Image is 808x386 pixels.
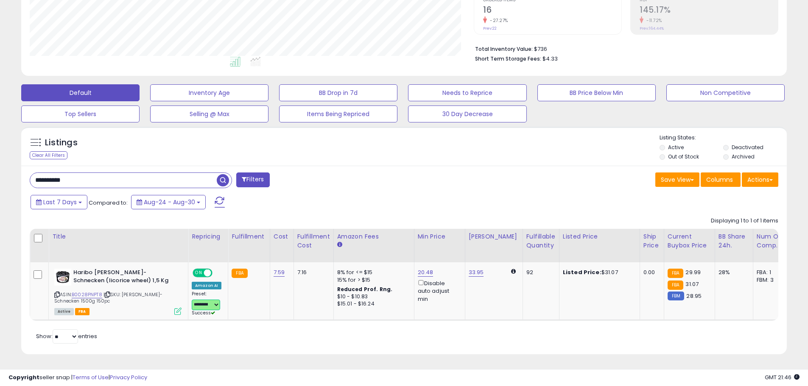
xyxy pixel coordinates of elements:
div: Fulfillment [232,232,266,241]
small: FBA [668,269,683,278]
a: Terms of Use [73,373,109,381]
label: Active [668,144,684,151]
b: Total Inventory Value: [475,45,533,53]
span: 28.95 [686,292,702,300]
small: Prev: 164.44% [640,26,664,31]
div: Displaying 1 to 1 of 1 items [711,217,778,225]
div: Disable auto adjust min [418,278,459,303]
label: Deactivated [732,144,763,151]
small: -27.27% [487,17,508,24]
div: Amazon AI [192,282,221,289]
li: $736 [475,43,772,53]
small: FBA [668,280,683,290]
button: Save View [655,172,699,187]
button: Items Being Repriced [279,106,397,122]
b: Short Term Storage Fees: [475,55,541,62]
div: $10 - $10.83 [337,293,408,300]
div: 7.16 [297,269,327,276]
span: Last 7 Days [43,198,77,206]
div: Preset: [192,291,221,316]
button: 30 Day Decrease [408,106,526,122]
div: $15.01 - $16.24 [337,300,408,308]
button: Default [21,84,140,101]
a: Privacy Policy [110,373,147,381]
b: Listed Price: [563,268,601,276]
button: BB Drop in 7d [279,84,397,101]
a: 7.59 [274,268,285,277]
small: Prev: 22 [483,26,497,31]
a: 33.95 [469,268,484,277]
button: Selling @ Max [150,106,268,122]
h2: 16 [483,5,621,17]
a: B0028PNPT8 [72,291,102,298]
div: Current Buybox Price [668,232,711,250]
button: Inventory Age [150,84,268,101]
div: seller snap | | [8,374,147,382]
p: Listing States: [660,134,787,142]
span: Show: entries [36,332,97,340]
small: FBA [232,269,247,278]
span: Compared to: [89,199,128,207]
div: $31.07 [563,269,633,276]
label: Out of Stock [668,153,699,160]
b: Reduced Prof. Rng. [337,286,393,293]
button: Non Competitive [666,84,785,101]
div: FBA: 1 [757,269,785,276]
strong: Copyright [8,373,39,381]
div: FBM: 3 [757,276,785,284]
a: 20.48 [418,268,433,277]
div: 92 [526,269,553,276]
div: Clear All Filters [30,151,67,159]
div: ASIN: [54,269,182,314]
div: BB Share 24h. [719,232,749,250]
span: 29.99 [685,268,701,276]
b: Haribo [PERSON_NAME]-Schnecken (licorice wheel) 1,5 Kg [73,269,176,286]
button: Columns [701,172,741,187]
span: ON [193,269,204,277]
button: BB Price Below Min [537,84,656,101]
small: -11.72% [643,17,662,24]
div: Title [52,232,185,241]
div: Num of Comp. [757,232,788,250]
div: 8% for <= $15 [337,269,408,276]
div: Listed Price [563,232,636,241]
div: [PERSON_NAME] [469,232,519,241]
small: FBM [668,292,684,300]
div: 15% for > $15 [337,276,408,284]
span: | SKU: [PERSON_NAME]-Schnecken 1500g 150pc [54,291,162,304]
div: 0.00 [643,269,657,276]
span: Success [192,310,215,316]
h2: 145.17% [640,5,778,17]
small: Amazon Fees. [337,241,342,249]
button: Top Sellers [21,106,140,122]
div: Amazon Fees [337,232,411,241]
span: Aug-24 - Aug-30 [144,198,195,206]
img: 51JaZ3Zr7DL._SL40_.jpg [54,269,71,286]
span: 31.07 [685,280,699,288]
span: 2025-09-7 21:46 GMT [765,373,800,381]
button: Filters [236,172,269,187]
label: Archived [732,153,755,160]
div: Fulfillable Quantity [526,232,556,250]
button: Aug-24 - Aug-30 [131,195,206,209]
button: Actions [742,172,778,187]
div: Repricing [192,232,224,241]
span: All listings currently available for purchase on Amazon [54,308,74,315]
div: Cost [274,232,290,241]
span: OFF [211,269,225,277]
h5: Listings [45,137,78,149]
button: Needs to Reprice [408,84,526,101]
span: $4.33 [542,55,558,63]
div: Fulfillment Cost [297,232,330,250]
span: Columns [706,175,733,184]
div: Min Price [418,232,461,241]
span: FBA [75,308,89,315]
div: Ship Price [643,232,660,250]
div: 28% [719,269,746,276]
button: Last 7 Days [31,195,87,209]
